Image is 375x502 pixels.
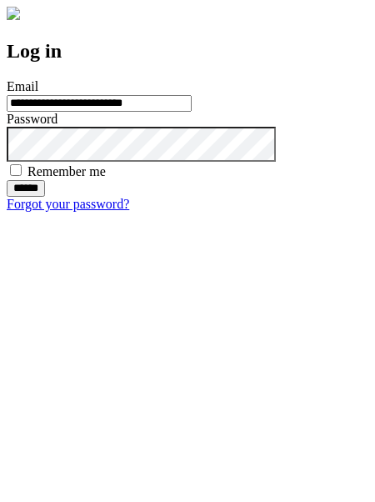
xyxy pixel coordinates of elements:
[7,40,368,63] h2: Log in
[7,7,20,20] img: logo-4e3dc11c47720685a147b03b5a06dd966a58ff35d612b21f08c02c0306f2b779.png
[27,164,106,178] label: Remember me
[7,112,57,126] label: Password
[7,79,38,93] label: Email
[7,197,129,211] a: Forgot your password?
